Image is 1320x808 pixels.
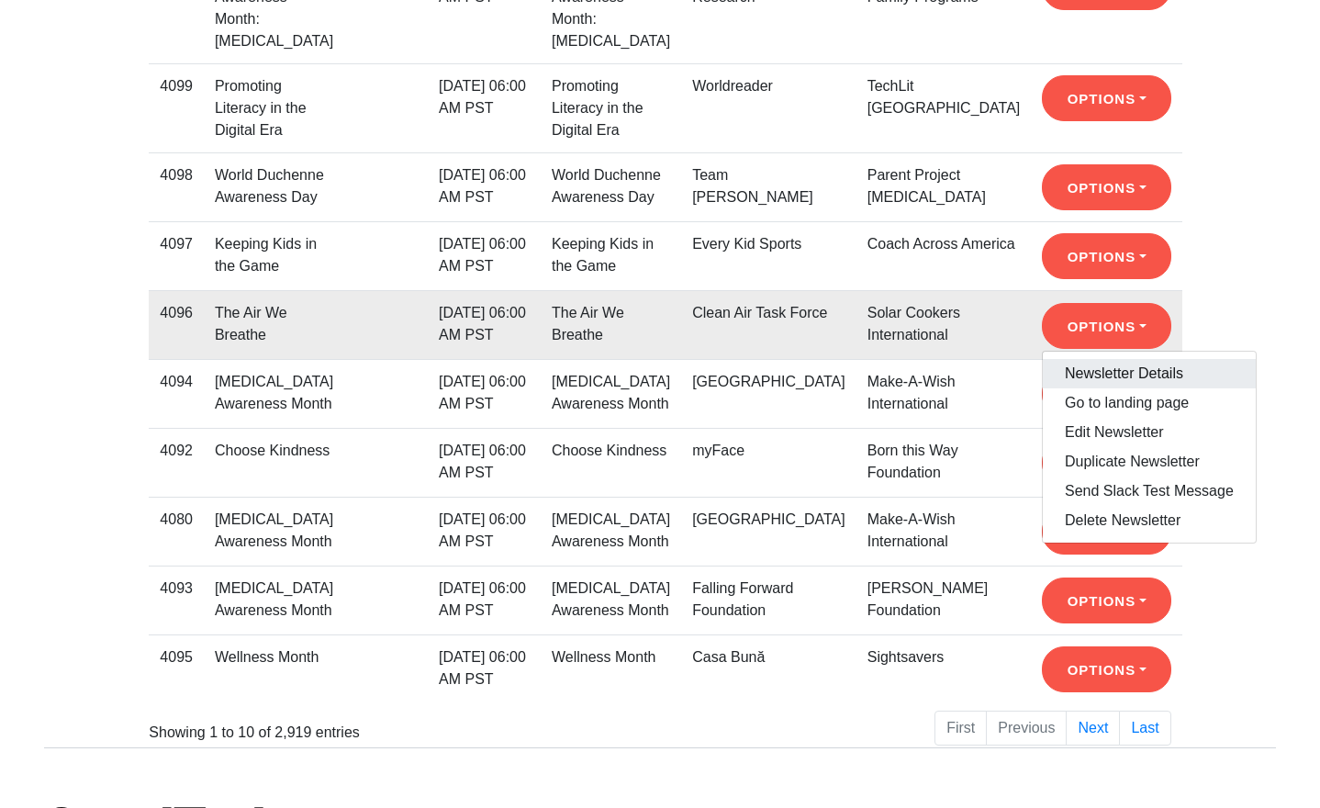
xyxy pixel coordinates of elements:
a: Sightsavers [867,649,945,665]
button: Options [1042,646,1171,692]
td: [MEDICAL_DATA] Awareness Month [204,359,344,428]
td: [DATE] 06:00 AM PST [428,428,541,497]
a: TechLit [GEOGRAPHIC_DATA] [867,78,1021,116]
a: Go to landing page [1043,388,1256,418]
a: Delete Newsletter [1043,506,1256,535]
td: [DATE] 06:00 AM PST [428,290,541,359]
td: 4080 [149,497,204,566]
a: [GEOGRAPHIC_DATA] [692,511,845,527]
a: Solar Cookers International [867,305,960,342]
td: 4094 [149,359,204,428]
td: 4093 [149,566,204,634]
button: Options [1042,164,1171,210]
td: The Air We Breathe [204,290,344,359]
td: [MEDICAL_DATA] Awareness Month [541,497,681,566]
td: 4092 [149,428,204,497]
button: Options [1042,233,1171,279]
a: Born this Way Foundation [867,443,958,480]
div: Options [1042,351,1257,544]
a: Worldreader [692,78,773,94]
a: Send Slack Test Message [1043,477,1256,506]
td: [DATE] 06:00 AM PST [428,566,541,634]
td: Promoting Literacy in the Digital Era [204,63,344,152]
td: [DATE] 06:00 AM PST [428,63,541,152]
td: [MEDICAL_DATA] Awareness Month [541,566,681,634]
a: Last [1119,711,1170,746]
button: Options [1042,303,1171,349]
td: The Air We Breathe [541,290,681,359]
a: Next [1066,711,1120,746]
td: [MEDICAL_DATA] Awareness Month [204,497,344,566]
td: [MEDICAL_DATA] Awareness Month [541,359,681,428]
a: [GEOGRAPHIC_DATA] [692,374,845,389]
a: Falling Forward Foundation [692,580,793,618]
td: [DATE] 06:00 AM PST [428,359,541,428]
td: World Duchenne Awareness Day [541,152,681,221]
a: Clean Air Task Force [692,305,827,320]
button: Options [1042,75,1171,121]
td: 4097 [149,221,204,290]
td: Wellness Month [204,634,344,703]
a: Every Kid Sports [692,236,801,252]
a: Make-A-Wish International [867,374,956,411]
td: Wellness Month [541,634,681,703]
td: Choose Kindness [541,428,681,497]
td: World Duchenne Awareness Day [204,152,344,221]
td: 4096 [149,290,204,359]
a: Parent Project [MEDICAL_DATA] [867,167,986,205]
div: Showing 1 to 10 of 2,919 entries [149,709,558,744]
a: Make-A-Wish International [867,511,956,549]
a: [PERSON_NAME] Foundation [867,580,989,618]
td: 4095 [149,634,204,703]
td: 4098 [149,152,204,221]
a: Newsletter Details [1043,359,1256,388]
a: Coach Across America [867,236,1015,252]
td: Keeping Kids in the Game [204,221,344,290]
a: myFace [692,443,744,458]
a: Edit Newsletter [1043,418,1256,447]
td: Promoting Literacy in the Digital Era [541,63,681,152]
td: [DATE] 06:00 AM PST [428,221,541,290]
a: Casa Bună [692,649,765,665]
td: 4099 [149,63,204,152]
td: [MEDICAL_DATA] Awareness Month [204,566,344,634]
td: Choose Kindness [204,428,344,497]
button: Options [1042,578,1171,623]
a: Team [PERSON_NAME] [692,167,813,205]
a: Duplicate Newsletter [1043,447,1256,477]
td: [DATE] 06:00 AM PST [428,152,541,221]
td: [DATE] 06:00 AM PST [428,634,541,703]
td: [DATE] 06:00 AM PST [428,497,541,566]
td: Keeping Kids in the Game [541,221,681,290]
